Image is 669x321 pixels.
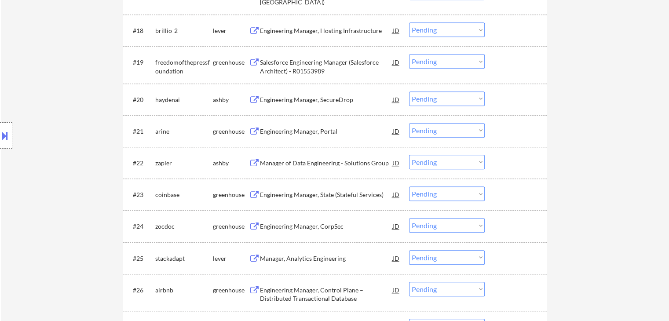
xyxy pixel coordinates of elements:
[260,222,393,231] div: Engineering Manager, CorpSec
[392,123,401,139] div: JD
[133,222,148,231] div: #24
[260,286,393,303] div: Engineering Manager, Control Plane – Distributed Transactional Database
[260,127,393,136] div: Engineering Manager, Portal
[213,159,249,168] div: ashby
[213,190,249,199] div: greenhouse
[392,22,401,38] div: JD
[133,286,148,295] div: #26
[155,58,213,75] div: freedomofthepressfoundation
[155,127,213,136] div: arine
[155,222,213,231] div: zocdoc
[392,282,401,298] div: JD
[213,222,249,231] div: greenhouse
[213,127,249,136] div: greenhouse
[155,26,213,35] div: brillio-2
[392,186,401,202] div: JD
[213,95,249,104] div: ashby
[155,254,213,263] div: stackadapt
[392,155,401,171] div: JD
[133,254,148,263] div: #25
[260,95,393,104] div: Engineering Manager, SecureDrop
[392,54,401,70] div: JD
[155,159,213,168] div: zapier
[392,91,401,107] div: JD
[155,286,213,295] div: airbnb
[213,26,249,35] div: lever
[213,58,249,67] div: greenhouse
[260,159,393,168] div: Manager of Data Engineering - Solutions Group
[260,190,393,199] div: Engineering Manager, State (Stateful Services)
[260,254,393,263] div: Manager, Analytics Engineering
[260,26,393,35] div: Engineering Manager, Hosting Infrastructure
[133,26,148,35] div: #18
[213,286,249,295] div: greenhouse
[155,190,213,199] div: coinbase
[213,254,249,263] div: lever
[392,250,401,266] div: JD
[260,58,393,75] div: Salesforce Engineering Manager (Salesforce Architect) - R01553989
[392,218,401,234] div: JD
[155,95,213,104] div: haydenai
